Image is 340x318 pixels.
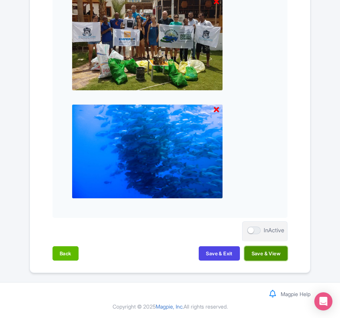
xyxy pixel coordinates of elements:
[264,226,284,235] div: InActive
[199,246,240,261] button: Save & Exit
[314,292,332,310] div: Open Intercom Messenger
[25,303,315,310] div: Copyright © 2025 All rights reserved.
[72,104,223,199] img: gg0cjom941nhxlkeaesh.jpg
[281,291,311,297] a: Magpie Help
[53,246,79,261] button: Back
[244,246,287,261] button: Save & View
[156,303,184,310] span: Magpie, Inc.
